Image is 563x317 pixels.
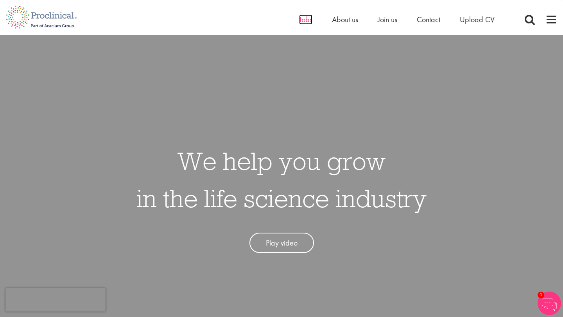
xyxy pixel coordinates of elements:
[378,14,397,25] a: Join us
[332,14,358,25] a: About us
[460,14,495,25] a: Upload CV
[299,14,312,25] a: Jobs
[538,292,544,298] span: 1
[249,233,314,253] a: Play video
[538,292,561,315] img: Chatbot
[136,142,427,217] h1: We help you grow in the life science industry
[417,14,440,25] a: Contact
